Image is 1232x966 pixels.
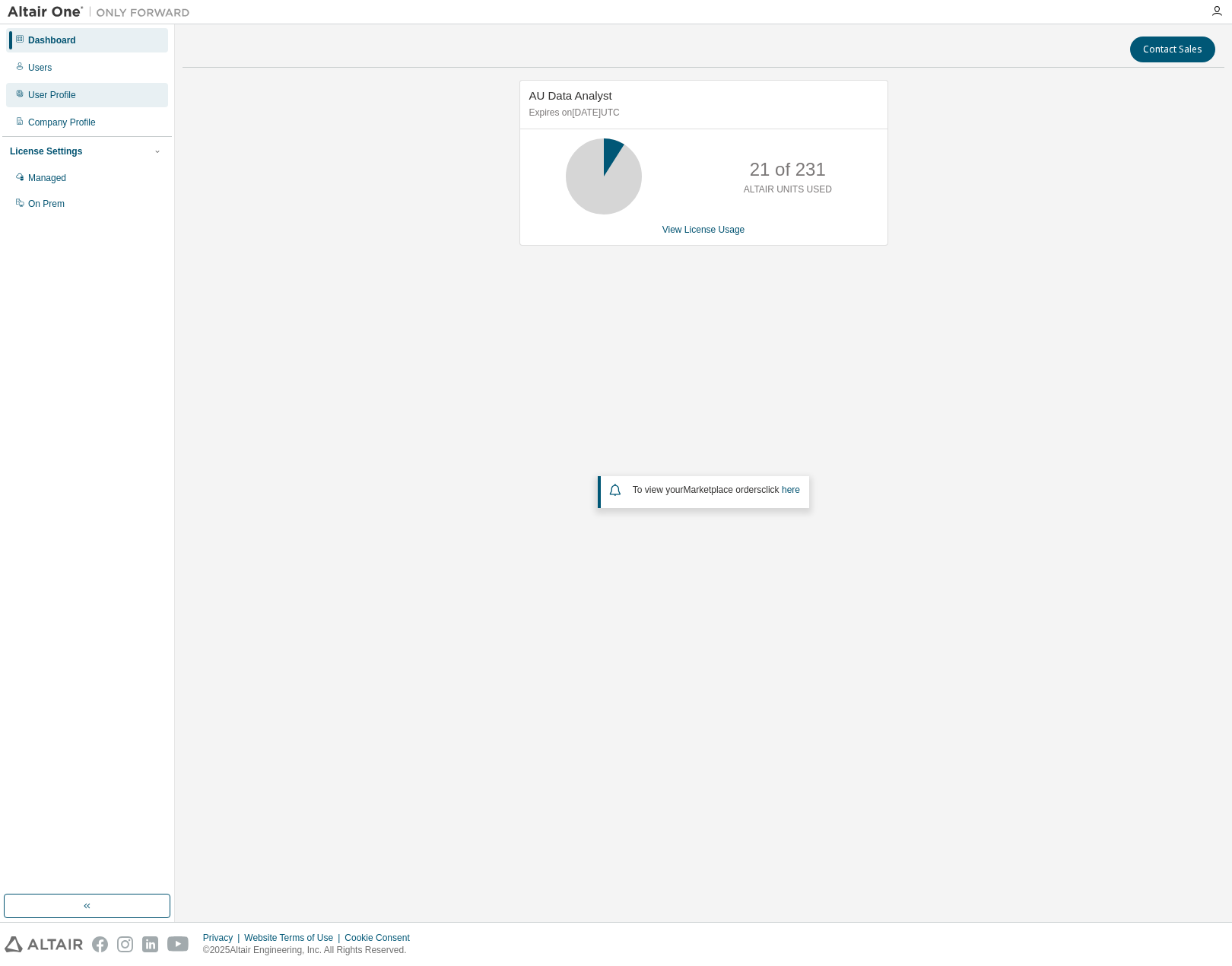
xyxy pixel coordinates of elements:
em: Marketplace orders [684,485,762,495]
p: © 2025 Altair Engineering, Inc. All Rights Reserved. [203,944,419,957]
p: Expires on [DATE] UTC [529,106,875,119]
div: Website Terms of Use [244,932,345,944]
div: On Prem [28,198,65,210]
a: View License Usage [662,224,745,235]
img: Altair One [8,5,198,20]
div: User Profile [28,89,76,101]
img: altair_logo.svg [5,936,83,952]
div: Managed [28,172,66,184]
p: ALTAIR UNITS USED [744,183,832,196]
img: facebook.svg [92,936,108,952]
div: Privacy [203,932,244,944]
div: Company Profile [28,116,96,129]
span: AU Data Analyst [529,89,612,102]
a: here [782,485,800,495]
img: youtube.svg [167,936,189,952]
div: Dashboard [28,34,76,46]
div: Cookie Consent [345,932,418,944]
p: 21 of 231 [750,157,826,183]
div: License Settings [10,145,82,157]
button: Contact Sales [1130,37,1215,62]
img: instagram.svg [117,936,133,952]
div: Users [28,62,52,74]
img: linkedin.svg [142,936,158,952]
span: To view your click [633,485,800,495]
